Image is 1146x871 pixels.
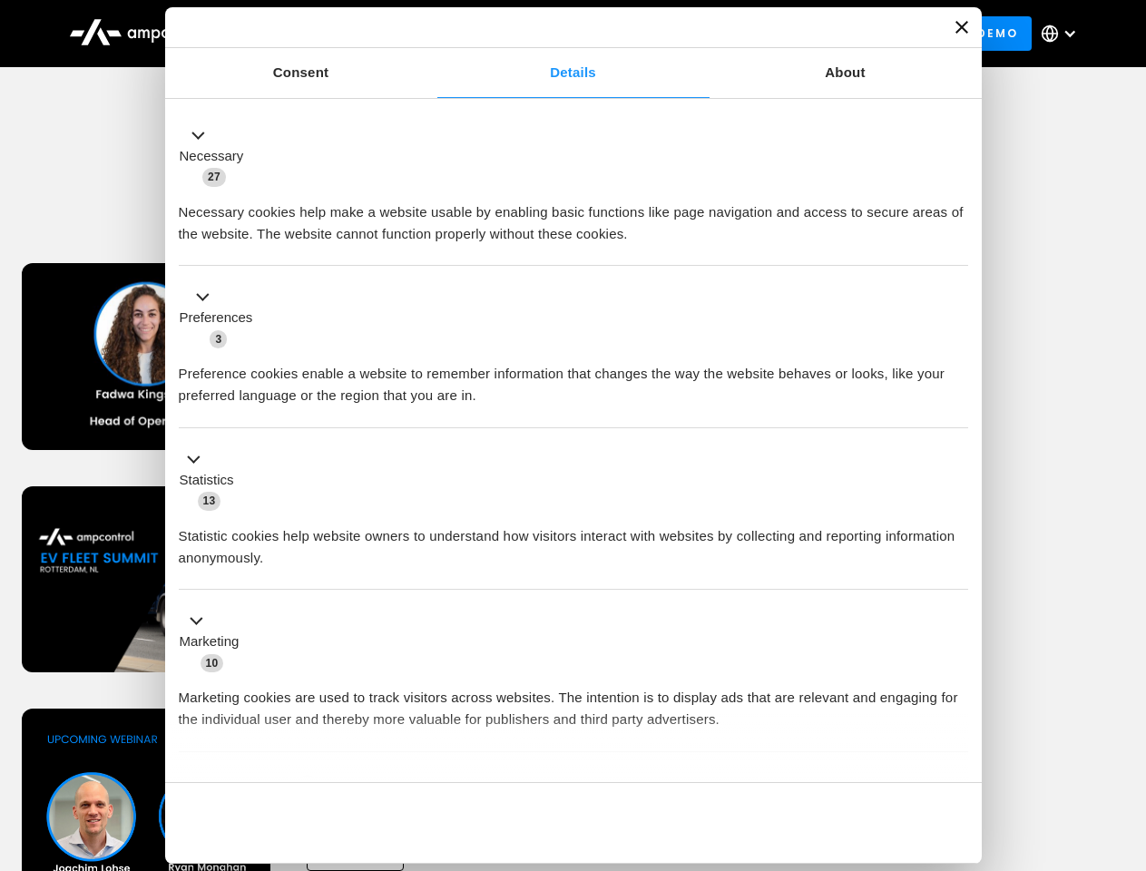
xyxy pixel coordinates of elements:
a: Consent [165,48,437,98]
h1: Upcoming Webinars [22,183,1125,227]
button: Marketing (10) [179,611,250,674]
button: Necessary (27) [179,124,255,188]
span: 10 [201,654,224,672]
button: Close banner [955,21,968,34]
label: Preferences [180,308,253,328]
a: Details [437,48,710,98]
span: 13 [198,492,221,510]
span: 3 [210,330,227,348]
div: Preference cookies enable a website to remember information that changes the way the website beha... [179,349,968,406]
button: Okay [707,797,967,849]
span: 27 [202,168,226,186]
label: Necessary [180,146,244,167]
a: About [710,48,982,98]
div: Statistic cookies help website owners to understand how visitors interact with websites by collec... [179,512,968,569]
div: Necessary cookies help make a website usable by enabling basic functions like page navigation and... [179,188,968,245]
div: Marketing cookies are used to track visitors across websites. The intention is to display ads tha... [179,673,968,730]
label: Marketing [180,631,240,652]
button: Preferences (3) [179,287,264,350]
span: 2 [299,775,317,793]
button: Unclassified (2) [179,772,328,795]
button: Statistics (13) [179,448,245,512]
label: Statistics [180,470,234,491]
